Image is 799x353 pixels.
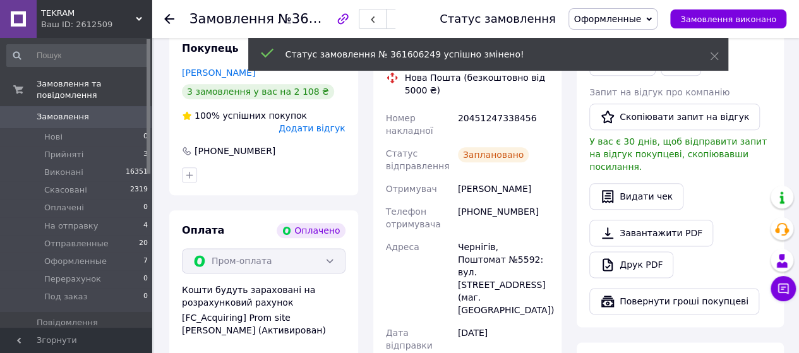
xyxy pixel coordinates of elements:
div: Статус замовлення № 361606249 успішно змінено! [285,48,678,61]
span: 0 [143,291,148,302]
span: 100% [195,111,220,121]
span: 4 [143,220,148,232]
button: Повернути гроші покупцеві [589,288,759,314]
div: Заплановано [458,147,529,162]
span: Под заказ [44,291,87,302]
div: 3 замовлення у вас на 2 108 ₴ [182,84,334,99]
span: 16351 [126,167,148,178]
div: [PHONE_NUMBER] [193,145,277,157]
span: Скасовані [44,184,87,196]
div: [PHONE_NUMBER] [455,200,551,236]
span: 0 [143,273,148,285]
span: 0 [143,202,148,213]
a: [PERSON_NAME] [182,68,255,78]
button: Видати чек [589,183,683,210]
div: [PERSON_NAME] [455,177,551,200]
span: У вас є 30 днів, щоб відправити запит на відгук покупцеві, скопіювавши посилання. [589,136,767,172]
span: Запит на відгук про компанію [589,87,730,97]
span: На отправку [44,220,98,232]
span: 0 [143,131,148,143]
input: Пошук [6,44,149,67]
span: №361606249 [278,11,368,27]
span: Повідомлення [37,317,98,328]
span: Телефон отримувача [386,206,441,229]
span: Покупець [182,42,239,54]
span: 20 [139,238,148,249]
div: [FC_Acquiring] Prom site [PERSON_NAME] (Активирован) [182,311,345,337]
span: Замовлення та повідомлення [37,78,152,101]
span: Оформленные [44,256,107,267]
span: TEKRAM [41,8,136,19]
a: Завантажити PDF [589,220,713,246]
button: Скопіювати запит на відгук [589,104,760,130]
span: Оформленные [574,14,642,24]
div: Кошти будуть зараховані на розрахунковий рахунок [182,284,345,337]
span: Отправленные [44,238,109,249]
div: Повернутися назад [164,13,174,25]
span: Адреса [386,242,419,252]
div: успішних покупок [182,109,307,122]
span: Замовлення виконано [680,15,776,24]
span: Оплата [182,224,224,236]
span: Замовлення [189,11,274,27]
span: 3 [143,149,148,160]
span: 2319 [130,184,148,196]
span: Прийняті [44,149,83,160]
span: Оплачені [44,202,84,213]
span: Статус відправлення [386,148,450,171]
span: 7 [143,256,148,267]
a: Друк PDF [589,251,673,278]
span: Номер накладної [386,113,433,136]
span: Замовлення [37,111,89,123]
span: Виконані [44,167,83,178]
div: Ваш ID: 2612509 [41,19,152,30]
button: Чат з покупцем [771,276,796,301]
span: Дата відправки [386,328,433,350]
span: Перерахунок [44,273,101,285]
button: Замовлення виконано [670,9,786,28]
div: Статус замовлення [440,13,556,25]
div: Оплачено [277,223,345,238]
div: Чернігів, Поштомат №5592: вул. [STREET_ADDRESS] (маг. [GEOGRAPHIC_DATA]) [455,236,551,321]
span: Отримувач [386,184,437,194]
div: 20451247338456 [455,107,551,142]
div: Нова Пошта (безкоштовно від 5000 ₴) [402,71,553,97]
span: Додати відгук [279,123,345,133]
span: Нові [44,131,63,143]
